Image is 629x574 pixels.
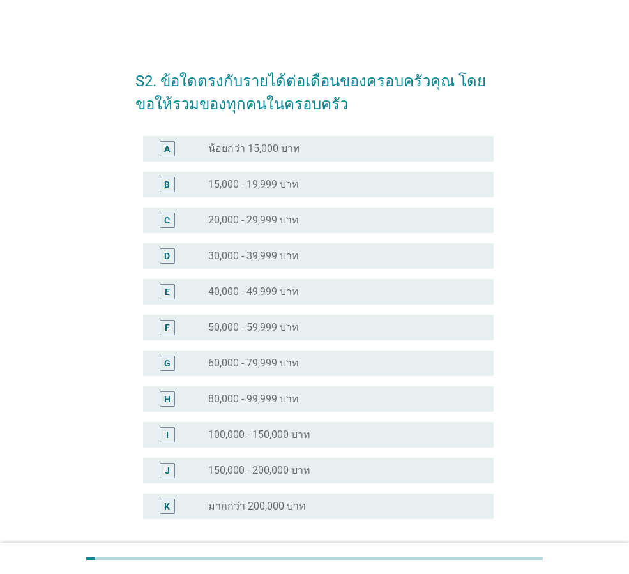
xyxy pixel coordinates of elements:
div: E [165,285,170,298]
label: 40,000 - 49,999 บาท [208,285,299,298]
label: 15,000 - 19,999 บาท [208,178,299,191]
label: 20,000 - 29,999 บาท [208,214,299,227]
div: A [164,142,170,155]
div: B [164,177,170,191]
label: 100,000 - 150,000 บาท [208,428,310,441]
h2: S2. ข้อใดตรงกับรายได้ต่อเดือนของครอบครัวคุณ โดยขอให้รวมของทุกคนในครอบครัว [135,57,494,116]
div: C [164,213,170,227]
label: 80,000 - 99,999 บาท [208,393,299,405]
div: D [164,249,170,262]
div: K [164,499,170,513]
label: 50,000 - 59,999 บาท [208,321,299,334]
div: H [164,392,171,405]
div: F [165,321,170,334]
div: J [165,464,170,477]
label: น้อยกว่า 15,000 บาท [208,142,300,155]
label: มากกว่า 200,000 บาท [208,500,306,513]
label: 30,000 - 39,999 บาท [208,250,299,262]
div: I [166,428,169,441]
label: 60,000 - 79,999 บาท [208,357,299,370]
div: G [164,356,171,370]
label: 150,000 - 200,000 บาท [208,464,310,477]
